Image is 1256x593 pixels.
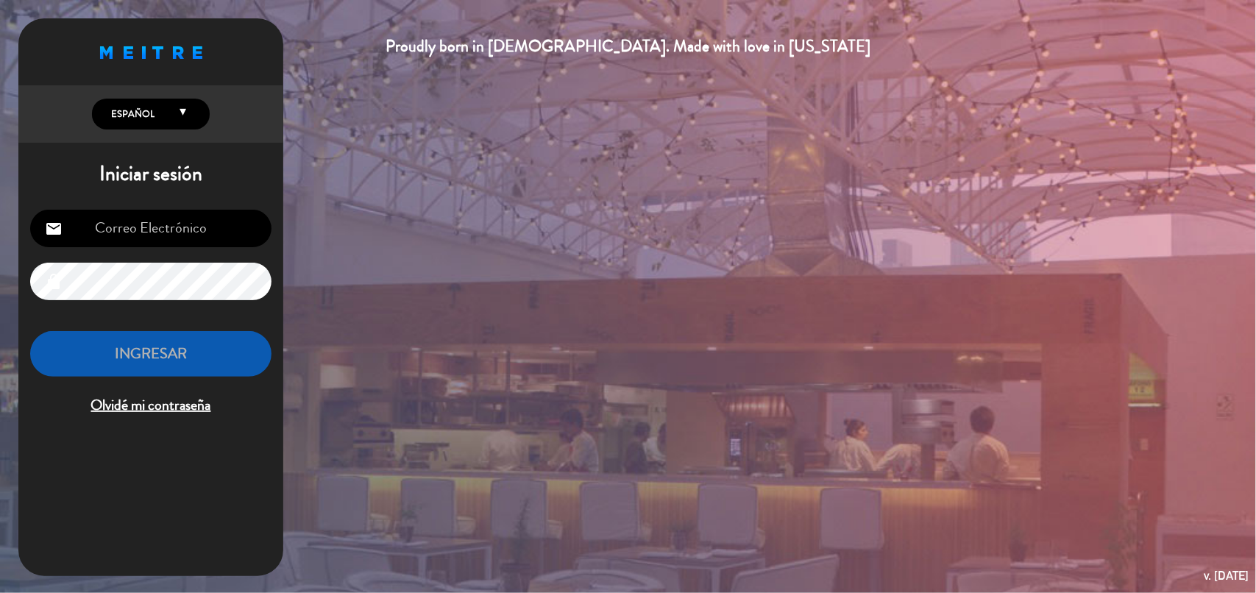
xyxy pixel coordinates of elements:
span: Olvidé mi contraseña [30,394,272,418]
span: Español [107,107,155,121]
div: v. [DATE] [1204,566,1249,586]
input: Correo Electrónico [30,210,272,247]
h1: Iniciar sesión [18,162,283,187]
i: email [45,220,63,238]
i: lock [45,273,63,291]
button: INGRESAR [30,331,272,377]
